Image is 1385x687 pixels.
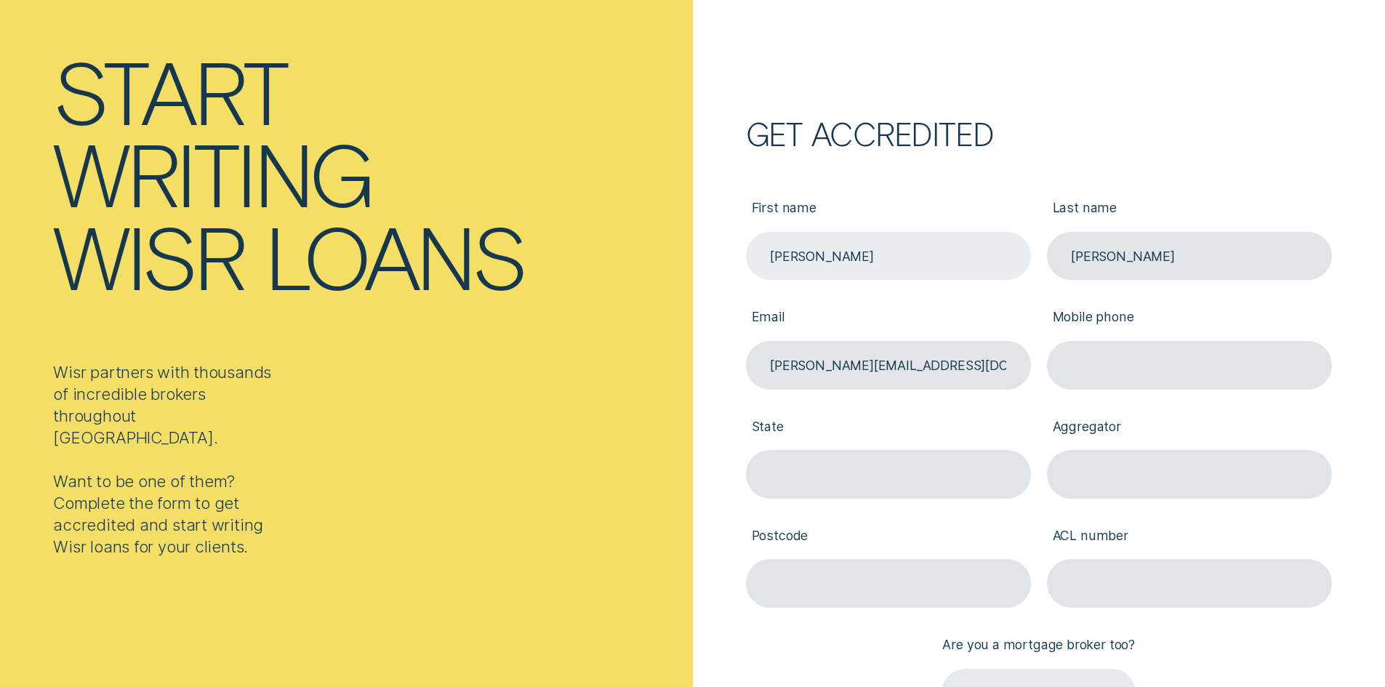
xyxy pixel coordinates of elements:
[1047,515,1332,559] label: ACL number
[53,131,372,214] div: writing
[746,297,1031,341] label: Email
[265,214,525,297] div: loans
[53,49,286,132] div: Start
[937,624,1141,668] label: Are you a mortgage broker too?
[1047,297,1332,341] label: Mobile phone
[746,187,1031,231] label: First name
[746,515,1031,559] label: Postcode
[1047,187,1332,231] label: Last name
[746,406,1031,450] label: State
[746,121,1332,145] h2: Get accredited
[53,361,279,558] div: Wisr partners with thousands of incredible brokers throughout [GEOGRAPHIC_DATA]. Want to be one o...
[53,49,684,297] h1: Start writing Wisr loans
[1047,406,1332,450] label: Aggregator
[53,214,244,297] div: Wisr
